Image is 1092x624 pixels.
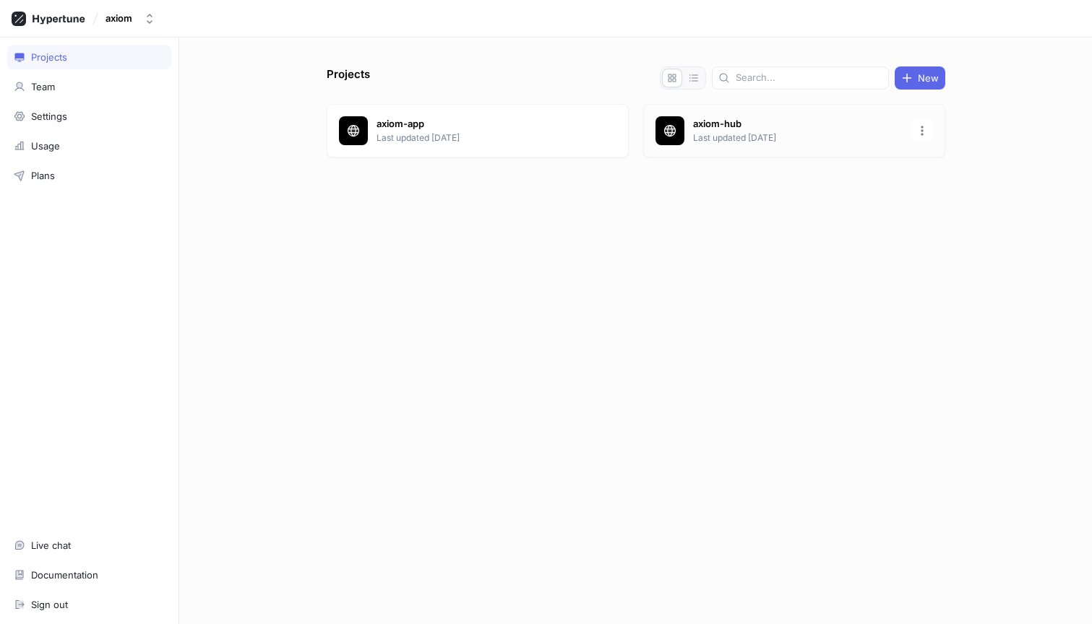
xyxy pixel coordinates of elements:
[693,131,903,144] p: Last updated [DATE]
[736,71,882,85] input: Search...
[327,66,370,90] p: Projects
[31,569,98,581] div: Documentation
[7,134,171,158] a: Usage
[693,117,903,131] p: axiom-hub
[7,74,171,99] a: Team
[31,51,67,63] div: Projects
[31,539,71,551] div: Live chat
[106,12,132,25] div: axiom
[7,45,171,69] a: Projects
[377,131,586,144] p: Last updated [DATE]
[31,170,55,181] div: Plans
[7,104,171,129] a: Settings
[100,6,161,30] button: axiom
[377,117,586,131] p: axiom-app
[31,110,67,122] div: Settings
[895,66,945,90] button: New
[7,163,171,188] a: Plans
[31,81,55,92] div: Team
[7,563,171,587] a: Documentation
[918,74,939,82] span: New
[31,140,60,152] div: Usage
[31,599,68,610] div: Sign out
